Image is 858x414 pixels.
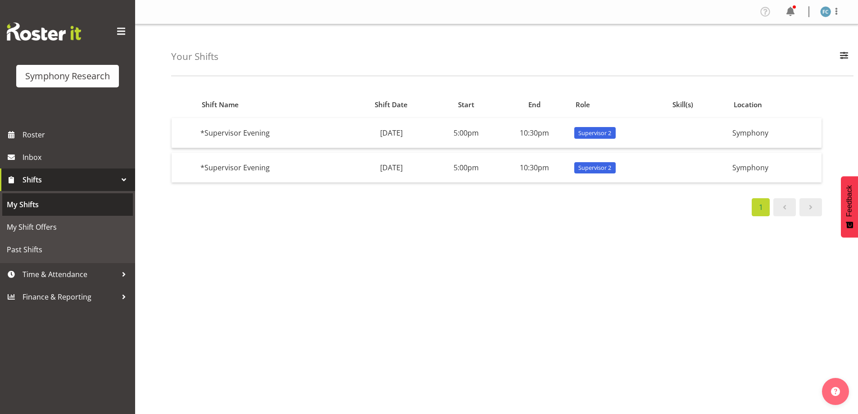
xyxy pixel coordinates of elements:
[458,100,474,110] span: Start
[498,118,571,148] td: 10:30pm
[349,118,434,148] td: [DATE]
[578,164,611,172] span: Supervisor 2
[197,118,349,148] td: *Supervisor Evening
[197,153,349,182] td: *Supervisor Evening
[23,128,131,141] span: Roster
[498,153,571,182] td: 10:30pm
[578,129,611,137] span: Supervisor 2
[171,51,218,62] h4: Your Shifts
[25,69,110,83] div: Symphony Research
[7,243,128,256] span: Past Shifts
[434,153,499,182] td: 5:00pm
[23,268,117,281] span: Time & Attendance
[729,153,822,182] td: Symphony
[23,173,117,187] span: Shifts
[23,150,131,164] span: Inbox
[672,100,693,110] span: Skill(s)
[349,153,434,182] td: [DATE]
[7,23,81,41] img: Rosterit website logo
[831,387,840,396] img: help-xxl-2.png
[841,176,858,237] button: Feedback - Show survey
[820,6,831,17] img: fisi-cook-lagatule1979.jpg
[434,118,499,148] td: 5:00pm
[2,216,133,238] a: My Shift Offers
[734,100,762,110] span: Location
[528,100,540,110] span: End
[7,198,128,211] span: My Shifts
[729,118,822,148] td: Symphony
[576,100,590,110] span: Role
[845,185,853,217] span: Feedback
[375,100,408,110] span: Shift Date
[2,193,133,216] a: My Shifts
[835,47,853,67] button: Filter Employees
[23,290,117,304] span: Finance & Reporting
[202,100,239,110] span: Shift Name
[7,220,128,234] span: My Shift Offers
[2,238,133,261] a: Past Shifts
